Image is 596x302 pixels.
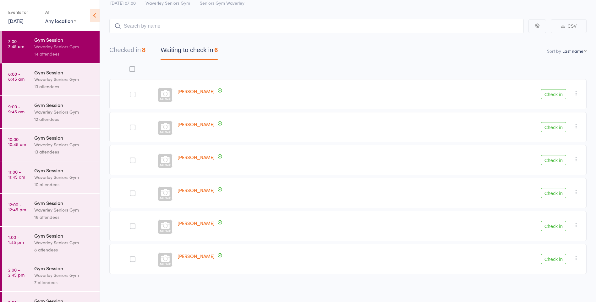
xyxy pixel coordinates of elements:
[178,121,215,127] a: [PERSON_NAME]
[2,161,100,193] a: 11:00 -11:45 amGym SessionWaverley Seniors Gym10 attendees
[109,43,145,60] button: Checked in8
[142,46,145,53] div: 8
[161,43,218,60] button: Waiting to check in6
[34,239,94,246] div: Waverley Seniors Gym
[2,194,100,226] a: 12:00 -12:45 pmGym SessionWaverley Seniors Gym16 attendees
[8,267,25,277] time: 2:00 - 2:45 pm
[45,7,76,17] div: At
[541,89,566,99] button: Check in
[45,17,76,24] div: Any location
[34,148,94,155] div: 13 attendees
[34,174,94,181] div: Waverley Seniors Gym
[34,181,94,188] div: 10 attendees
[34,265,94,272] div: Gym Session
[547,48,561,54] label: Sort by
[2,63,100,95] a: 8:00 -8:45 amGym SessionWaverley Seniors Gym13 attendees
[34,213,94,221] div: 16 attendees
[34,279,94,286] div: 7 attendees
[2,227,100,259] a: 1:00 -1:45 pmGym SessionWaverley Seniors Gym8 attendees
[562,48,583,54] div: Last name
[34,167,94,174] div: Gym Session
[34,232,94,239] div: Gym Session
[2,31,100,63] a: 7:00 -7:45 amGym SessionWaverley Seniors Gym14 attendees
[34,83,94,90] div: 13 attendees
[34,50,94,57] div: 14 attendees
[34,246,94,253] div: 8 attendees
[2,259,100,291] a: 2:00 -2:45 pmGym SessionWaverley Seniors Gym7 attendees
[541,122,566,132] button: Check in
[178,88,215,94] a: [PERSON_NAME]
[34,108,94,116] div: Waverley Seniors Gym
[34,101,94,108] div: Gym Session
[8,39,24,49] time: 7:00 - 7:45 am
[34,206,94,213] div: Waverley Seniors Gym
[34,43,94,50] div: Waverley Seniors Gym
[541,155,566,165] button: Check in
[2,96,100,128] a: 9:00 -9:45 amGym SessionWaverley Seniors Gym12 attendees
[2,129,100,161] a: 10:00 -10:45 amGym SessionWaverley Seniors Gym13 attendees
[8,71,25,81] time: 8:00 - 8:45 am
[34,116,94,123] div: 12 attendees
[178,220,215,226] a: [PERSON_NAME]
[551,19,587,33] button: CSV
[34,36,94,43] div: Gym Session
[34,141,94,148] div: Waverley Seniors Gym
[541,254,566,264] button: Check in
[34,76,94,83] div: Waverley Seniors Gym
[34,199,94,206] div: Gym Session
[8,17,24,24] a: [DATE]
[8,137,26,147] time: 10:00 - 10:45 am
[214,46,218,53] div: 6
[541,221,566,231] button: Check in
[541,188,566,198] button: Check in
[8,202,26,212] time: 12:00 - 12:45 pm
[34,69,94,76] div: Gym Session
[178,253,215,259] a: [PERSON_NAME]
[34,272,94,279] div: Waverley Seniors Gym
[8,7,39,17] div: Events for
[109,19,524,33] input: Search by name
[178,187,215,193] a: [PERSON_NAME]
[8,104,25,114] time: 9:00 - 9:45 am
[178,154,215,160] a: [PERSON_NAME]
[34,134,94,141] div: Gym Session
[8,169,25,179] time: 11:00 - 11:45 am
[8,235,24,245] time: 1:00 - 1:45 pm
